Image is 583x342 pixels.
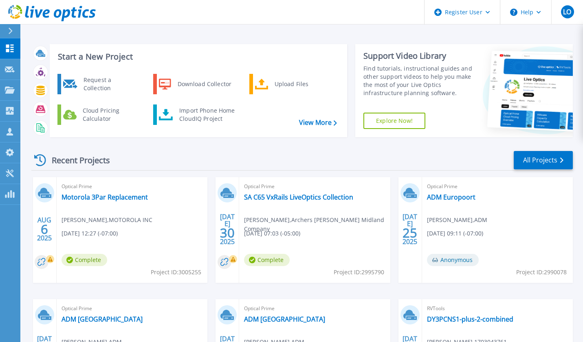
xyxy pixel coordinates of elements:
[244,182,385,191] span: Optical Prime
[62,315,143,323] a: ADM [GEOGRAPHIC_DATA]
[427,182,568,191] span: Optical Prime
[220,214,235,244] div: [DATE] 2025
[514,151,573,169] a: All Projects
[427,315,513,323] a: DY3PCNS1-plus-2-combined
[563,9,571,15] span: LO
[62,215,152,224] span: [PERSON_NAME] , MOTOROLA INC
[62,182,202,191] span: Optical Prime
[58,52,337,61] h3: Start a New Project
[427,229,483,238] span: [DATE] 09:11 (-07:00)
[31,150,121,170] div: Recent Projects
[244,229,300,238] span: [DATE] 07:03 (-05:00)
[244,304,385,313] span: Optical Prime
[175,107,239,123] div: Import Phone Home CloudIQ Project
[363,113,425,129] a: Explore Now!
[41,226,48,233] span: 6
[79,107,139,123] div: Cloud Pricing Calculator
[244,215,390,233] span: [PERSON_NAME] , Archers [PERSON_NAME] Midland Company
[271,76,331,92] div: Upload Files
[57,104,141,125] a: Cloud Pricing Calculator
[299,119,337,127] a: View More
[62,254,107,266] span: Complete
[244,254,290,266] span: Complete
[363,64,472,97] div: Find tutorials, instructional guides and other support videos to help you make the most of your L...
[37,214,52,244] div: AUG 2025
[427,254,479,266] span: Anonymous
[79,76,139,92] div: Request a Collection
[427,304,568,313] span: RVTools
[57,74,141,94] a: Request a Collection
[427,193,475,201] a: ADM Europoort
[403,229,417,236] span: 25
[153,74,237,94] a: Download Collector
[363,51,472,61] div: Support Video Library
[220,229,235,236] span: 30
[427,215,487,224] span: [PERSON_NAME] , ADM
[244,315,325,323] a: ADM [GEOGRAPHIC_DATA]
[62,229,118,238] span: [DATE] 12:27 (-07:00)
[62,304,202,313] span: Optical Prime
[402,214,418,244] div: [DATE] 2025
[151,268,201,277] span: Project ID: 3005255
[249,74,333,94] a: Upload Files
[244,193,353,201] a: SA C65 VxRails LiveOptics Collection
[62,193,148,201] a: Motorola 3Par Replacement
[334,268,384,277] span: Project ID: 2995790
[516,268,567,277] span: Project ID: 2990078
[174,76,235,92] div: Download Collector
